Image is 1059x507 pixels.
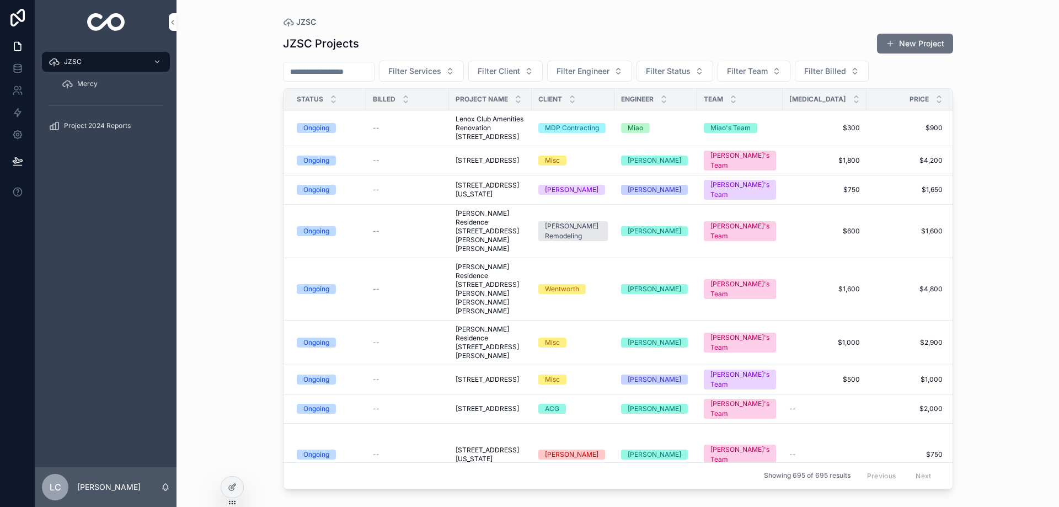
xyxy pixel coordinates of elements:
[628,226,681,236] div: [PERSON_NAME]
[456,209,525,253] a: [PERSON_NAME] Residence [STREET_ADDRESS][PERSON_NAME][PERSON_NAME]
[704,279,776,299] a: [PERSON_NAME]'s Team
[50,481,61,494] span: LC
[621,95,654,104] span: Engineer
[789,124,860,132] a: $300
[538,404,608,414] a: ACG
[628,123,643,133] div: Miao
[297,284,360,294] a: Ongoing
[873,285,943,293] a: $4,800
[789,375,860,384] a: $500
[373,124,379,132] span: --
[628,284,681,294] div: [PERSON_NAME]
[910,95,929,104] span: Price
[547,61,632,82] button: Select Button
[877,34,953,54] button: New Project
[637,61,713,82] button: Select Button
[373,338,442,347] a: --
[538,221,608,241] a: [PERSON_NAME] Remodeling
[538,338,608,348] a: Misc
[704,445,776,465] a: [PERSON_NAME]'s Team
[373,338,379,347] span: --
[789,338,860,347] a: $1,000
[297,123,360,133] a: Ongoing
[789,404,860,413] a: --
[297,95,323,104] span: Status
[710,180,769,200] div: [PERSON_NAME]'s Team
[456,181,525,199] a: [STREET_ADDRESS][US_STATE]
[621,404,691,414] a: [PERSON_NAME]
[621,185,691,195] a: [PERSON_NAME]
[795,61,869,82] button: Select Button
[873,375,943,384] a: $1,000
[303,123,329,133] div: Ongoing
[628,185,681,195] div: [PERSON_NAME]
[718,61,790,82] button: Select Button
[538,375,608,385] a: Misc
[42,52,170,72] a: JZSC
[77,79,98,88] span: Mercy
[77,482,141,493] p: [PERSON_NAME]
[621,156,691,166] a: [PERSON_NAME]
[873,185,943,194] span: $1,650
[628,404,681,414] div: [PERSON_NAME]
[373,185,379,194] span: --
[373,404,442,413] a: --
[621,450,691,460] a: [PERSON_NAME]
[538,156,608,166] a: Misc
[545,123,599,133] div: MDP Contracting
[35,44,176,150] div: scrollable content
[545,450,598,460] div: [PERSON_NAME]
[373,450,442,459] a: --
[303,156,329,166] div: Ongoing
[704,370,776,389] a: [PERSON_NAME]'s Team
[789,404,796,413] span: --
[789,285,860,293] a: $1,600
[704,180,776,200] a: [PERSON_NAME]'s Team
[873,124,943,132] span: $900
[873,338,943,347] a: $2,900
[373,156,379,165] span: --
[545,375,560,385] div: Misc
[87,13,125,31] img: App logo
[456,404,525,413] a: [STREET_ADDRESS]
[373,185,442,194] a: --
[456,115,525,141] span: Lenox Club Amenities Renovation [STREET_ADDRESS]
[704,221,776,241] a: [PERSON_NAME]'s Team
[373,95,395,104] span: Billed
[373,375,379,384] span: --
[621,338,691,348] a: [PERSON_NAME]
[873,404,943,413] span: $2,000
[873,227,943,236] a: $1,600
[704,95,723,104] span: Team
[789,95,846,104] span: [MEDICAL_DATA]
[379,61,464,82] button: Select Button
[456,156,525,165] a: [STREET_ADDRESS]
[628,156,681,166] div: [PERSON_NAME]
[710,399,769,419] div: [PERSON_NAME]'s Team
[789,156,860,165] a: $1,800
[64,57,82,66] span: JZSC
[456,375,519,384] span: [STREET_ADDRESS]
[873,156,943,165] span: $4,200
[373,285,379,293] span: --
[621,123,691,133] a: Miao
[297,450,360,460] a: Ongoing
[710,279,769,299] div: [PERSON_NAME]'s Team
[789,227,860,236] span: $600
[373,124,442,132] a: --
[873,450,943,459] a: $750
[621,375,691,385] a: [PERSON_NAME]
[545,156,560,166] div: Misc
[388,66,441,77] span: Filter Services
[456,446,525,463] span: [STREET_ADDRESS][US_STATE]
[296,17,316,28] span: JZSC
[303,185,329,195] div: Ongoing
[538,284,608,294] a: Wentworth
